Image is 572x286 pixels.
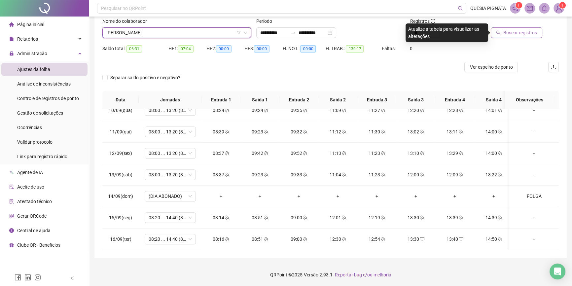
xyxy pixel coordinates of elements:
[402,171,430,178] div: 12:00
[402,214,430,221] div: 13:30
[341,215,346,220] span: team
[515,107,554,114] div: -
[285,214,313,221] div: 09:00
[441,128,469,135] div: 13:11
[207,107,235,114] div: 08:24
[224,215,230,220] span: team
[263,129,268,134] span: team
[17,22,44,27] span: Página inicial
[246,128,274,135] div: 09:23
[240,91,279,109] th: Saída 1
[285,128,313,135] div: 09:32
[285,235,313,243] div: 09:00
[480,150,508,157] div: 14:00
[527,5,533,11] span: mail
[410,46,412,51] span: 0
[246,193,274,200] div: +
[431,19,435,23] span: info-circle
[237,31,241,35] span: filter
[304,272,318,277] span: Versão
[515,171,554,178] div: -
[9,22,14,27] span: home
[518,3,520,8] span: 1
[178,45,194,53] span: 07:04
[474,91,513,109] th: Saída 4
[224,129,230,134] span: team
[441,150,469,157] div: 13:29
[515,128,554,135] div: -
[515,150,554,157] div: -
[516,2,522,9] sup: 1
[139,91,201,109] th: Jornadas
[396,91,435,109] th: Saída 3
[17,67,50,72] span: Ajustes da folha
[207,150,235,157] div: 08:37
[224,237,230,241] span: team
[207,171,235,178] div: 08:37
[244,45,282,53] div: HE 3:
[9,243,14,247] span: gift
[216,45,232,53] span: 00:00
[491,27,542,38] button: Buscar registros
[550,264,565,279] div: Open Intercom Messenger
[497,108,502,113] span: team
[108,74,183,81] span: Separar saldo positivo e negativo?
[17,125,42,130] span: Ocorrências
[207,214,235,221] div: 08:14
[17,213,47,219] span: Gerar QRCode
[458,129,463,134] span: team
[402,128,430,135] div: 13:02
[324,193,352,200] div: +
[496,30,501,35] span: search
[435,91,474,109] th: Entrada 4
[380,237,385,241] span: team
[441,235,469,243] div: 13:40
[9,199,14,204] span: solution
[324,171,352,178] div: 11:04
[419,151,424,156] span: team
[541,5,547,11] span: bell
[410,18,435,25] span: Registros
[224,108,230,113] span: team
[363,171,391,178] div: 11:23
[559,2,566,9] sup: Atualize o seu contato no menu Meus Dados
[402,107,430,114] div: 12:20
[246,214,274,221] div: 08:51
[224,151,230,156] span: team
[34,274,41,281] span: instagram
[109,108,132,113] span: 10/09(qua)
[17,51,47,56] span: Administração
[263,108,268,113] span: team
[510,96,549,103] span: Observações
[324,150,352,157] div: 11:13
[380,108,385,113] span: team
[402,235,430,243] div: 13:30
[149,191,192,201] span: (DIA ABONADO)
[256,18,276,25] label: Período
[363,128,391,135] div: 11:30
[17,154,67,159] span: Link para registro rápido
[149,213,192,223] span: 08:20 ... 14:40 (8 HORAS)
[9,185,14,189] span: audit
[109,215,132,220] span: 15/09(seg)
[402,193,430,200] div: +
[480,171,508,178] div: 13:22
[441,193,469,200] div: +
[17,199,52,204] span: Atestado técnico
[70,276,75,280] span: left
[207,235,235,243] div: 08:16
[346,45,364,53] span: 130:17
[243,31,247,35] span: down
[149,127,192,137] span: 08:00 ... 13:20 (8 HORAS)
[102,18,151,25] label: Nome do colaborador
[17,36,38,42] span: Relatórios
[302,151,307,156] span: team
[402,150,430,157] div: 13:10
[9,214,14,218] span: qrcode
[324,235,352,243] div: 12:30
[480,235,508,243] div: 14:50
[561,3,563,8] span: 1
[302,108,307,113] span: team
[512,5,518,11] span: notification
[406,23,488,42] div: Atualize a tabela para visualizar as alterações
